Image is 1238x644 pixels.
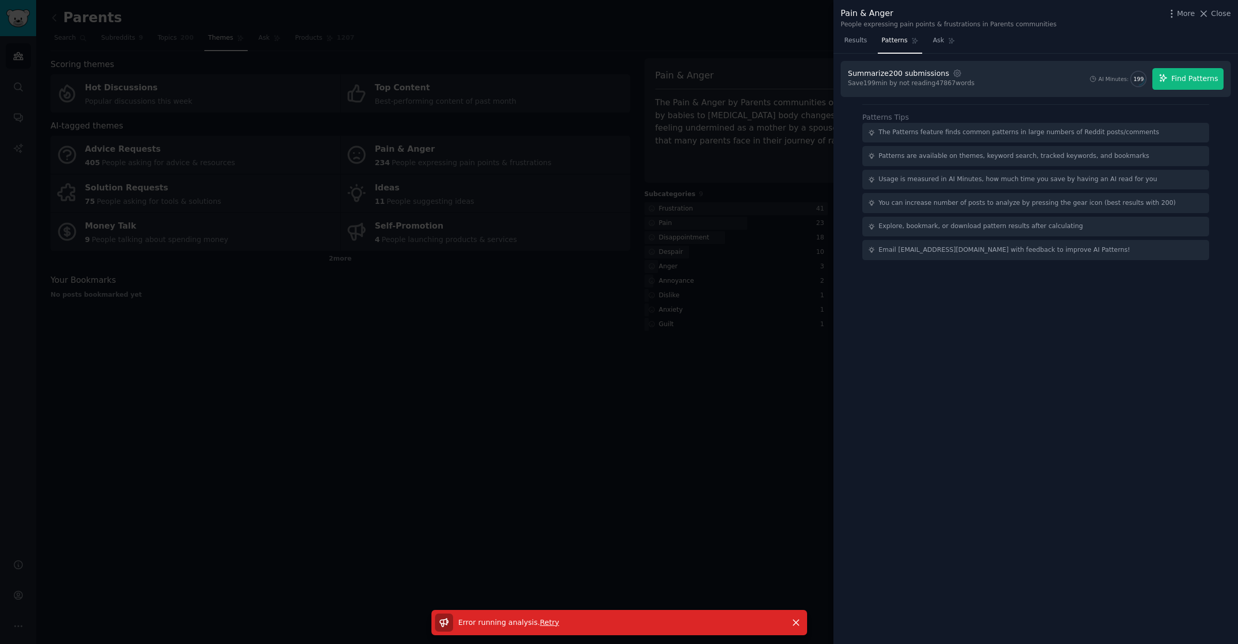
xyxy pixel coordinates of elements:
[1133,75,1144,83] span: 199
[1166,8,1195,19] button: More
[844,36,867,45] span: Results
[862,113,909,121] label: Patterns Tips
[929,33,959,54] a: Ask
[881,36,907,45] span: Patterns
[1198,8,1231,19] button: Close
[879,199,1176,208] div: You can increase number of posts to analyze by pressing the gear icon (best results with 200)
[1098,75,1129,83] div: AI Minutes:
[848,68,949,79] div: Summarize 200 submissions
[879,246,1131,255] div: Email [EMAIL_ADDRESS][DOMAIN_NAME] with feedback to improve AI Patterns!
[1211,8,1231,19] span: Close
[879,128,1160,137] div: The Patterns feature finds common patterns in large numbers of Reddit posts/comments
[933,36,944,45] span: Ask
[1152,68,1224,90] button: Find Patterns
[848,79,974,88] div: Save 199 min by not reading 47867 words
[1177,8,1195,19] span: More
[879,222,1083,231] div: Explore, bookmark, or download pattern results after calculating
[841,33,871,54] a: Results
[841,7,1056,20] div: Pain & Anger
[878,33,922,54] a: Patterns
[879,175,1157,184] div: Usage is measured in AI Minutes, how much time you save by having an AI read for you
[1171,73,1218,84] span: Find Patterns
[841,20,1056,29] div: People expressing pain points & frustrations in Parents communities
[879,152,1149,161] div: Patterns are available on themes, keyword search, tracked keywords, and bookmarks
